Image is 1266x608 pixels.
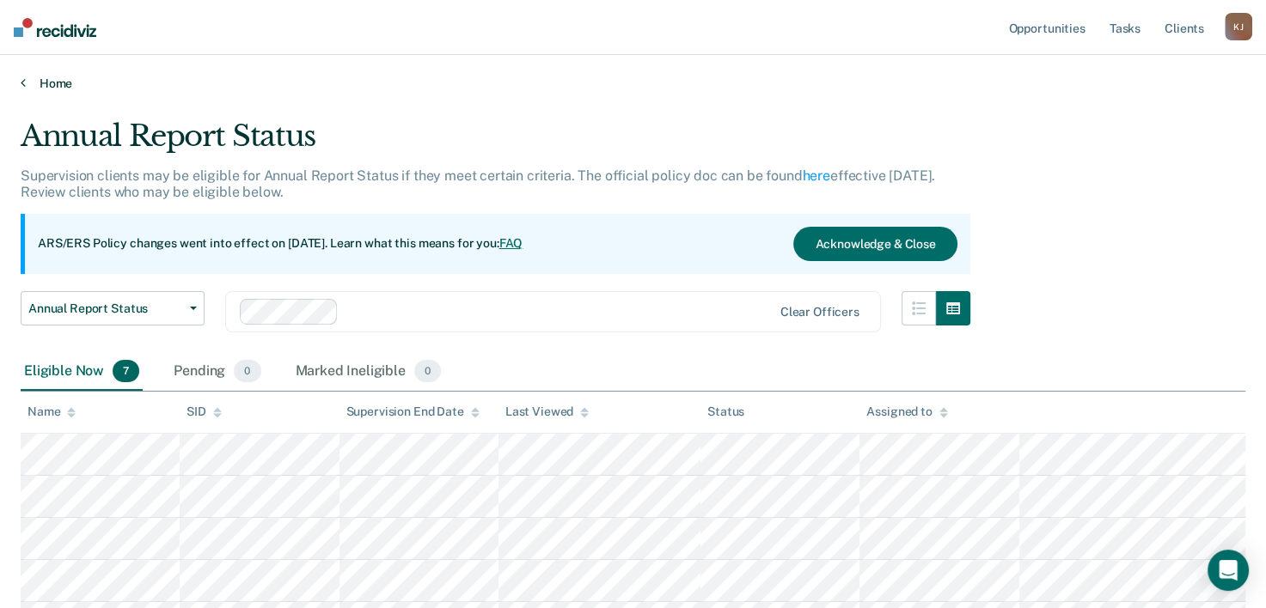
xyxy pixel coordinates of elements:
div: Last Viewed [505,404,589,419]
span: 0 [414,360,441,382]
span: 7 [113,360,139,382]
div: Assigned to [866,404,947,419]
a: FAQ [499,236,523,250]
div: Open Intercom Messenger [1208,550,1249,591]
button: Annual Report Status [21,291,205,325]
div: SID [187,404,222,419]
img: Recidiviz [14,18,96,37]
a: Home [21,76,1245,91]
p: ARS/ERS Policy changes went into effect on [DATE]. Learn what this means for you: [38,235,523,252]
span: Annual Report Status [28,301,183,316]
p: Supervision clients may be eligible for Annual Report Status if they meet certain criteria. The o... [21,167,935,200]
div: Marked Ineligible0 [292,353,445,391]
div: Pending0 [170,353,264,391]
a: here [803,167,830,184]
div: Status [707,404,744,419]
div: Clear officers [780,305,859,319]
div: Supervision End Date [346,404,480,419]
div: Name [28,404,76,419]
span: 0 [234,360,260,382]
button: KJ [1225,13,1252,40]
div: Eligible Now7 [21,353,143,391]
button: Acknowledge & Close [793,227,957,261]
div: K J [1225,13,1252,40]
div: Annual Report Status [21,119,970,167]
